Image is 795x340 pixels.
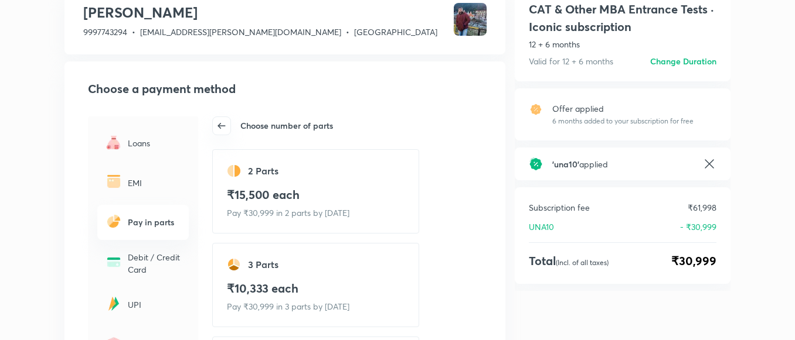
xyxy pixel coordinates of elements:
h6: Pay ₹30,999 in 3 parts by [DATE] [227,301,405,312]
img: parts-2.png [227,164,241,178]
span: • [132,26,135,37]
h6: Change Duration [650,55,716,67]
img: - [104,133,123,152]
p: Debit / Credit Card [128,251,182,276]
img: parts-3.png [227,257,241,272]
h1: CAT & Other MBA Entrance Tests · Iconic subscription [529,1,716,36]
p: Loans [128,137,182,149]
h4: Total [529,252,609,270]
span: ' una10 ' [552,159,579,170]
p: 6 months added to your subscription for free [552,116,694,126]
span: 9997743294 [83,26,127,37]
img: offer [529,102,543,116]
p: EMI [128,177,182,189]
span: • [346,26,349,37]
img: - [104,212,123,231]
span: ₹30,999 [671,252,716,270]
img: - [104,253,123,272]
h5: 2 Parts [248,164,278,178]
h3: [PERSON_NAME] [83,3,437,22]
h6: applied [552,158,693,170]
span: [EMAIL_ADDRESS][PERSON_NAME][DOMAIN_NAME] [140,26,341,37]
p: Offer applied [552,102,694,115]
h6: Pay ₹30,999 in 2 parts by [DATE] [227,207,405,219]
h4: ₹15,500 each [227,187,405,202]
h2: Choose a payment method [88,80,487,98]
h6: Choose number of parts [240,120,333,132]
p: UPI [128,298,182,311]
p: (Incl. of all taxes) [556,258,609,267]
img: Avatar [454,3,487,36]
p: UNA10 [529,221,554,233]
p: Subscription fee [529,201,590,214]
span: [GEOGRAPHIC_DATA] [354,26,437,37]
h5: 3 Parts [248,257,278,272]
img: - [104,294,123,313]
p: 12 + 6 months [529,38,716,50]
img: - [104,172,123,191]
h4: ₹10,333 each [227,281,405,296]
p: - ₹30,999 [680,221,716,233]
p: ₹61,998 [688,201,716,214]
h6: Pay in parts [128,216,182,228]
p: Valid for 12 + 6 months [529,55,613,67]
